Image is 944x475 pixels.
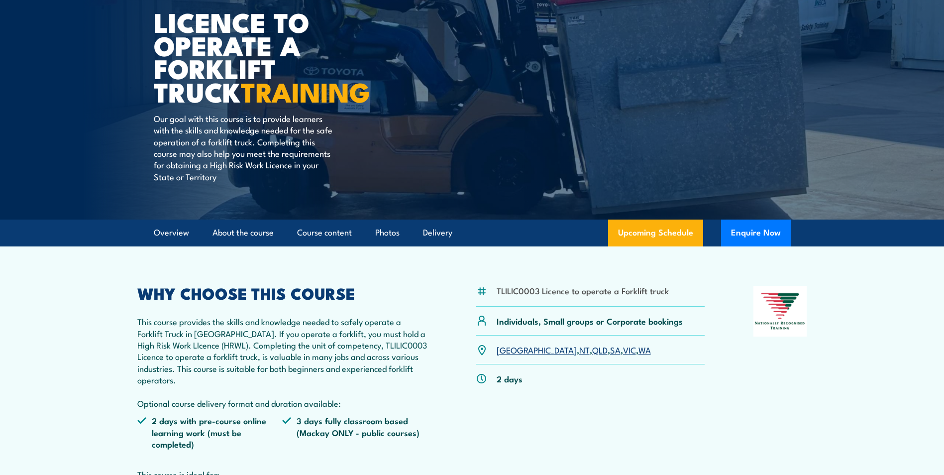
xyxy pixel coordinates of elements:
[610,344,621,356] a: SA
[497,373,523,384] p: 2 days
[282,415,427,450] li: 3 days fully classroom based (Mackay ONLY - public courses)
[497,285,669,296] li: TLILIC0003 Licence to operate a Forklift truck
[592,344,608,356] a: QLD
[241,70,370,112] strong: TRAINING
[137,286,428,300] h2: WHY CHOOSE THIS COURSE
[497,344,651,356] p: , , , , ,
[721,220,791,246] button: Enquire Now
[137,415,283,450] li: 2 days with pre-course online learning work (must be completed)
[608,220,703,246] a: Upcoming Schedule
[579,344,590,356] a: NT
[497,315,683,327] p: Individuals, Small groups or Corporate bookings
[137,316,428,409] p: This course provides the skills and knowledge needed to safely operate a Forklift Truck in [GEOGR...
[497,344,577,356] a: [GEOGRAPHIC_DATA]
[154,220,189,246] a: Overview
[297,220,352,246] a: Course content
[375,220,400,246] a: Photos
[212,220,274,246] a: About the course
[154,10,400,103] h1: Licence to operate a forklift truck
[623,344,636,356] a: VIC
[154,113,335,182] p: Our goal with this course is to provide learners with the skills and knowledge needed for the saf...
[753,286,807,337] img: Nationally Recognised Training logo.
[638,344,651,356] a: WA
[423,220,452,246] a: Delivery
